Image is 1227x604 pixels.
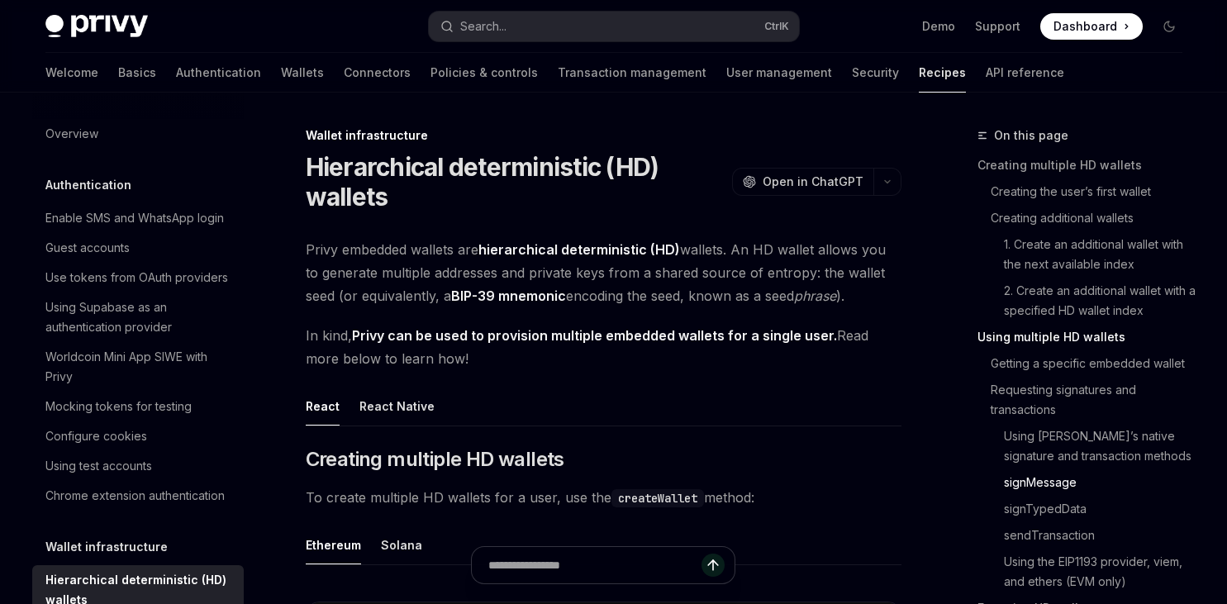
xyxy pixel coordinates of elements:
a: Creating additional wallets [977,205,1196,231]
a: Guest accounts [32,233,244,263]
strong: Privy can be used to provision multiple embedded wallets for a single user. [352,327,837,344]
a: Authentication [176,53,261,93]
img: dark logo [45,15,148,38]
strong: hierarchical deterministic (HD) [478,241,680,258]
input: Ask a question... [488,547,701,583]
div: Ethereum [306,526,361,564]
a: Support [975,18,1020,35]
div: Overview [45,124,98,144]
div: Search... [460,17,506,36]
div: Solana [381,526,422,564]
div: React Native [359,387,435,426]
a: Using [PERSON_NAME]’s native signature and transaction methods [977,423,1196,469]
a: Dashboard [1040,13,1143,40]
a: Creating multiple HD wallets [977,152,1196,178]
a: Welcome [45,53,98,93]
div: Using test accounts [45,456,152,476]
a: signMessage [977,469,1196,496]
div: Enable SMS and WhatsApp login [45,208,224,228]
a: Using Supabase as an authentication provider [32,292,244,342]
a: Overview [32,119,244,149]
h5: Wallet infrastructure [45,537,168,557]
a: API reference [986,53,1064,93]
a: 1. Create an additional wallet with the next available index [977,231,1196,278]
button: Send message [701,554,725,577]
a: Creating the user’s first wallet [977,178,1196,205]
button: Open in ChatGPT [732,168,873,196]
code: createWallet [611,489,704,507]
a: User management [726,53,832,93]
h5: Authentication [45,175,131,195]
button: Open search [429,12,799,41]
a: Mocking tokens for testing [32,392,244,421]
a: sendTransaction [977,522,1196,549]
button: Toggle dark mode [1156,13,1182,40]
a: Connectors [344,53,411,93]
div: Wallet infrastructure [306,127,901,144]
a: signTypedData [977,496,1196,522]
h1: Hierarchical deterministic (HD) wallets [306,152,725,212]
a: Enable SMS and WhatsApp login [32,203,244,233]
a: Transaction management [558,53,706,93]
a: Requesting signatures and transactions [977,377,1196,423]
span: Ctrl K [764,20,789,33]
a: Configure cookies [32,421,244,451]
div: Use tokens from OAuth providers [45,268,228,288]
span: In kind, Read more below to learn how! [306,324,901,370]
div: Mocking tokens for testing [45,397,192,416]
div: Worldcoin Mini App SIWE with Privy [45,347,234,387]
a: Worldcoin Mini App SIWE with Privy [32,342,244,392]
a: Getting a specific embedded wallet [977,350,1196,377]
span: Privy embedded wallets are wallets. An HD wallet allows you to generate multiple addresses and pr... [306,238,901,307]
div: Using Supabase as an authentication provider [45,297,234,337]
a: Wallets [281,53,324,93]
a: Using multiple HD wallets [977,324,1196,350]
a: Using the EIP1193 provider, viem, and ethers (EVM only) [977,549,1196,595]
span: Creating multiple HD wallets [306,446,564,473]
a: Using test accounts [32,451,244,481]
em: phrase [794,288,836,304]
span: Dashboard [1053,18,1117,35]
div: Guest accounts [45,238,130,258]
a: Recipes [919,53,966,93]
div: Configure cookies [45,426,147,446]
span: On this page [994,126,1068,145]
a: BIP-39 mnemonic [451,288,566,305]
span: To create multiple HD wallets for a user, use the method: [306,486,901,509]
a: Policies & controls [430,53,538,93]
span: Open in ChatGPT [763,174,863,190]
a: Chrome extension authentication [32,481,244,511]
div: React [306,387,340,426]
a: 2. Create an additional wallet with a specified HD wallet index [977,278,1196,324]
a: Use tokens from OAuth providers [32,263,244,292]
div: Chrome extension authentication [45,486,225,506]
a: Basics [118,53,156,93]
a: Demo [922,18,955,35]
a: Security [852,53,899,93]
